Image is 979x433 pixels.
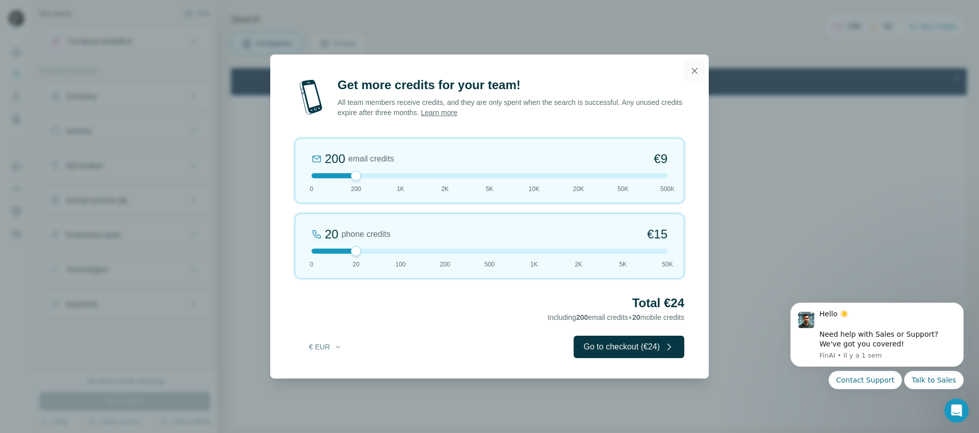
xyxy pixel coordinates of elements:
span: 2K [441,184,449,194]
span: 200 [576,313,588,321]
p: All team members receive credits, and they are only spent when the search is successful. Any unus... [338,97,684,118]
span: 200 [351,184,361,194]
span: 20K [573,184,584,194]
span: 1K [530,260,538,269]
span: 0 [310,260,314,269]
h2: Total €24 [295,295,684,311]
span: €15 [647,226,667,242]
div: Watch our October Product update [298,2,438,24]
span: 5K [486,184,494,194]
span: 2K [575,260,582,269]
span: 500 [484,260,495,269]
span: 10K [529,184,539,194]
span: 20 [632,313,640,321]
span: 50K [662,260,673,269]
iframe: Intercom notifications message [775,290,979,428]
span: 1K [397,184,404,194]
span: email credits [348,153,394,165]
img: mobile-phone [295,77,327,118]
span: 50K [617,184,628,194]
div: 20 [325,226,339,242]
span: 20 [353,260,359,269]
span: Including email credits + mobile credits [548,313,684,321]
span: 0 [310,184,314,194]
span: €9 [654,151,667,167]
div: Close Step [721,4,731,14]
span: 200 [440,260,450,269]
span: 500K [660,184,675,194]
a: Learn more [421,109,457,117]
span: 100 [395,260,405,269]
iframe: Intercom live chat [944,398,969,423]
span: 5K [619,260,627,269]
button: Go to checkout (€24) [574,336,684,358]
span: phone credits [342,228,391,240]
button: € EUR [302,338,349,356]
div: 200 [325,151,345,167]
